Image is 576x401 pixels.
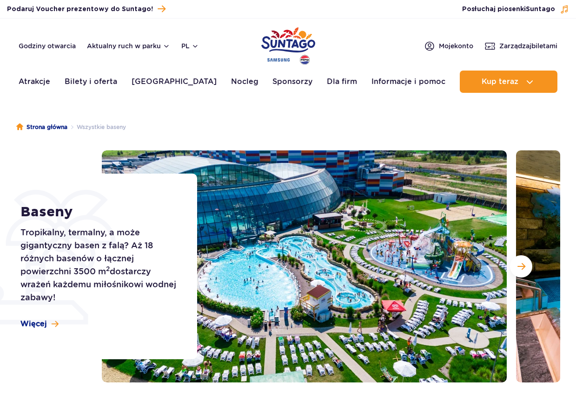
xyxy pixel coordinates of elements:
p: Tropikalny, termalny, a może gigantyczny basen z falą? Aż 18 różnych basenów o łącznej powierzchn... [20,226,176,304]
span: Więcej [20,319,47,329]
li: Wszystkie baseny [67,123,126,132]
span: Podaruj Voucher prezentowy do Suntago! [7,5,153,14]
a: Park of Poland [261,23,315,66]
sup: 2 [106,265,110,272]
a: Godziny otwarcia [19,41,76,51]
span: Kup teraz [482,78,518,86]
a: Nocleg [231,71,258,93]
h1: Baseny [20,204,176,220]
a: [GEOGRAPHIC_DATA] [132,71,217,93]
img: Zewnętrzna część Suntago z basenami i zjeżdżalniami, otoczona leżakami i zielenią [102,150,507,382]
a: Sponsorzy [272,71,312,93]
a: Atrakcje [19,71,50,93]
button: Aktualny ruch w parku [87,42,170,50]
span: Suntago [526,6,555,13]
span: Zarządzaj biletami [499,41,557,51]
button: Następny slajd [510,255,532,278]
button: pl [181,41,199,51]
a: Bilety i oferta [65,71,117,93]
button: Kup teraz [460,71,557,93]
a: Mojekonto [424,40,473,52]
span: Moje konto [439,41,473,51]
a: Więcej [20,319,59,329]
a: Informacje i pomoc [371,71,445,93]
a: Strona główna [16,123,67,132]
button: Posłuchaj piosenkiSuntago [462,5,569,14]
a: Dla firm [327,71,357,93]
a: Zarządzajbiletami [484,40,557,52]
span: Posłuchaj piosenki [462,5,555,14]
a: Podaruj Voucher prezentowy do Suntago! [7,3,166,15]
